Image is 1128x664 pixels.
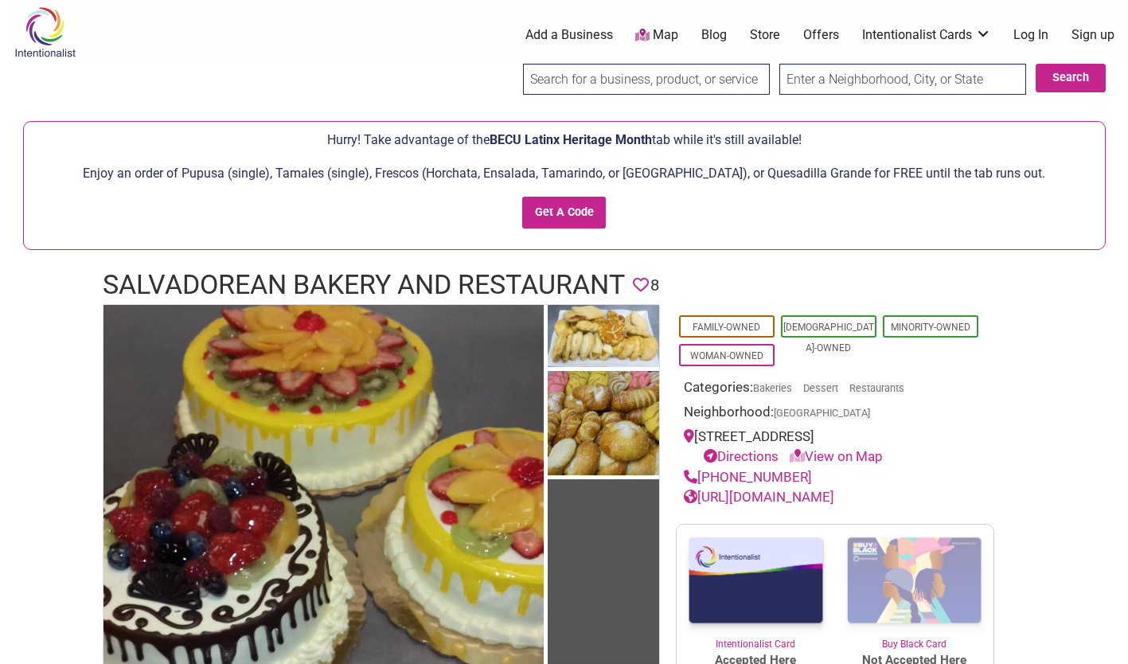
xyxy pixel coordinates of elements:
[690,350,763,361] a: Woman-Owned
[1071,26,1114,44] a: Sign up
[635,26,678,45] a: Map
[704,448,779,464] a: Directions
[803,26,839,44] a: Offers
[32,163,1097,184] p: Enjoy an order of Pupusa (single), Tamales (single), Frescos (Horchata, Ensalada, Tamarindo, or [...
[32,130,1097,150] p: Hurry! Take advantage of the tab while it's still available!
[701,26,727,44] a: Blog
[684,427,986,467] div: [STREET_ADDRESS]
[790,448,883,464] a: View on Map
[677,525,835,637] img: Intentionalist Card
[525,26,613,44] a: Add a Business
[684,377,986,402] div: Categories:
[684,469,812,485] a: [PHONE_NUMBER]
[7,6,83,58] img: Intentionalist
[684,402,986,427] div: Neighborhood:
[693,322,760,333] a: Family-Owned
[1013,26,1048,44] a: Log In
[522,197,606,229] input: Get A Code
[650,273,659,298] span: 8
[677,525,835,651] a: Intentionalist Card
[862,26,991,44] a: Intentionalist Cards
[779,64,1026,95] input: Enter a Neighborhood, City, or State
[803,382,838,394] a: Dessert
[891,322,970,333] a: Minority-Owned
[1036,64,1106,92] button: Search
[103,266,625,304] h1: Salvadorean Bakery and Restaurant
[783,322,874,353] a: [DEMOGRAPHIC_DATA]-Owned
[490,132,652,147] span: BECU Latinx Heritage Month
[849,382,904,394] a: Restaurants
[774,408,870,419] span: [GEOGRAPHIC_DATA]
[750,26,780,44] a: Store
[835,525,993,652] a: Buy Black Card
[684,489,834,505] a: [URL][DOMAIN_NAME]
[835,525,993,638] img: Buy Black Card
[753,382,792,394] a: Bakeries
[523,64,770,95] input: Search for a business, product, or service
